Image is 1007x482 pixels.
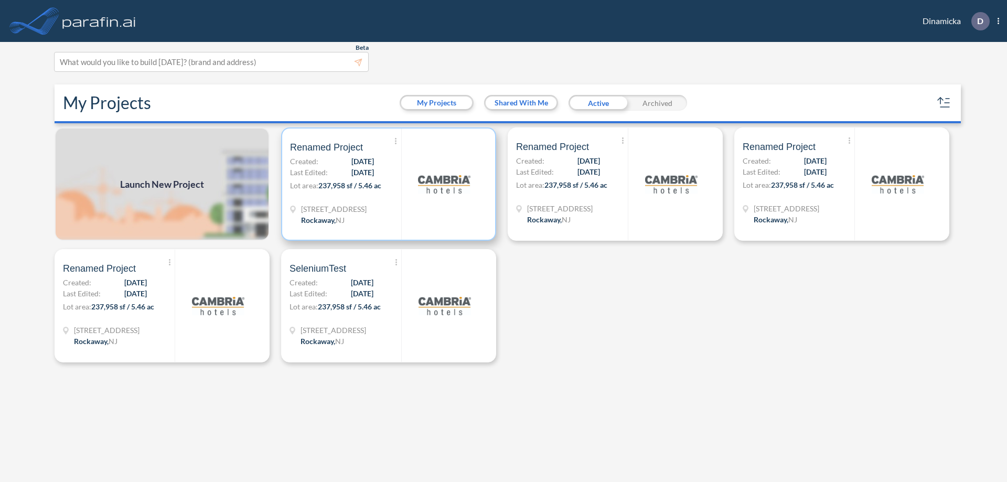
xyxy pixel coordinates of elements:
div: Rockaway, NJ [301,336,344,347]
span: Rockaway , [301,216,336,224]
button: sort [936,94,952,111]
span: Lot area: [290,302,318,311]
span: Last Edited: [290,167,328,178]
span: [DATE] [804,166,827,177]
span: Rockaway , [527,215,562,224]
span: Renamed Project [290,141,363,154]
span: NJ [335,337,344,346]
span: [DATE] [351,156,374,167]
img: logo [60,10,138,31]
span: 321 Mt Hope Ave [301,203,367,215]
span: Last Edited: [516,166,554,177]
span: Beta [356,44,369,52]
img: add [55,127,270,241]
span: 237,958 sf / 5.46 ac [318,181,381,190]
span: 321 Mt Hope Ave [754,203,819,214]
p: D [977,16,983,26]
span: Last Edited: [290,288,327,299]
span: Renamed Project [743,141,816,153]
span: 237,958 sf / 5.46 ac [318,302,381,311]
a: Launch New Project [55,127,270,241]
span: Rockaway , [301,337,335,346]
span: Launch New Project [120,177,204,191]
button: My Projects [401,97,472,109]
span: SeleniumTest [290,262,346,275]
span: NJ [562,215,571,224]
span: Last Edited: [743,166,780,177]
img: logo [645,158,698,210]
span: NJ [788,215,797,224]
span: [DATE] [351,167,374,178]
span: Renamed Project [63,262,136,275]
span: 321 Mt Hope Ave [527,203,593,214]
span: 237,958 sf / 5.46 ac [771,180,834,189]
h2: My Projects [63,93,151,113]
span: Lot area: [743,180,771,189]
span: [DATE] [124,288,147,299]
span: Created: [290,156,318,167]
span: NJ [336,216,345,224]
img: logo [418,158,470,210]
span: [DATE] [577,155,600,166]
span: Rockaway , [754,215,788,224]
div: Rockaway, NJ [74,336,117,347]
div: Archived [628,95,687,111]
span: Created: [516,155,544,166]
span: 237,958 sf / 5.46 ac [544,180,607,189]
div: Rockaway, NJ [301,215,345,226]
span: 321 Mt Hope Ave [74,325,140,336]
div: Dinamicka [907,12,999,30]
img: logo [192,280,244,332]
span: Created: [743,155,771,166]
img: logo [872,158,924,210]
span: Lot area: [63,302,91,311]
span: [DATE] [804,155,827,166]
button: Shared With Me [486,97,556,109]
div: Rockaway, NJ [527,214,571,225]
span: [DATE] [351,288,373,299]
span: [DATE] [351,277,373,288]
span: Rockaway , [74,337,109,346]
span: Lot area: [516,180,544,189]
span: Last Edited: [63,288,101,299]
div: Active [569,95,628,111]
span: 321 Mt Hope Ave [301,325,366,336]
span: [DATE] [577,166,600,177]
span: Lot area: [290,181,318,190]
img: logo [419,280,471,332]
span: Created: [290,277,318,288]
span: 237,958 sf / 5.46 ac [91,302,154,311]
div: Rockaway, NJ [754,214,797,225]
span: [DATE] [124,277,147,288]
span: Renamed Project [516,141,589,153]
span: Created: [63,277,91,288]
span: NJ [109,337,117,346]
